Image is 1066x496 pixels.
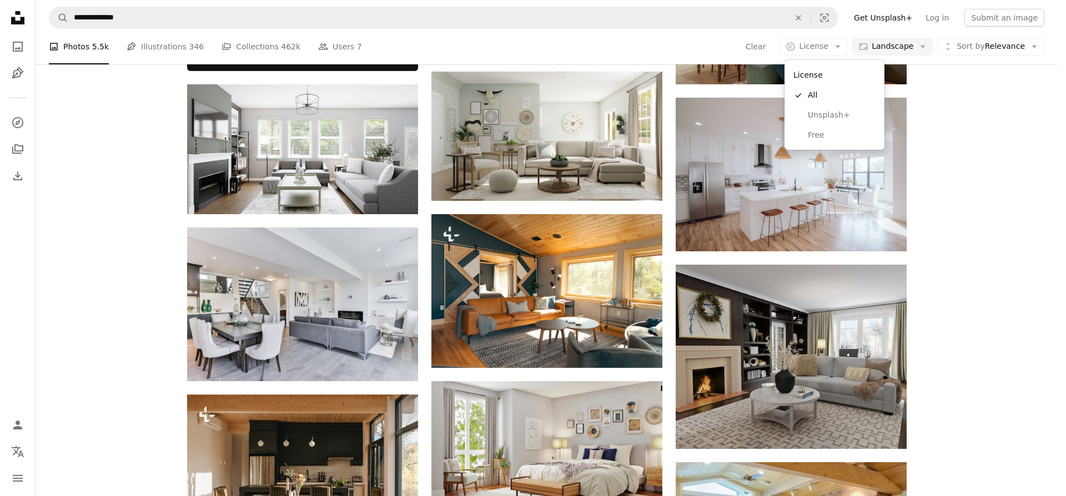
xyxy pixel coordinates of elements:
[799,42,828,50] span: License
[808,110,876,121] span: Unsplash+
[789,64,880,85] div: License
[785,60,884,150] div: License
[808,130,876,141] span: Free
[780,38,848,55] button: License
[808,90,876,101] span: All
